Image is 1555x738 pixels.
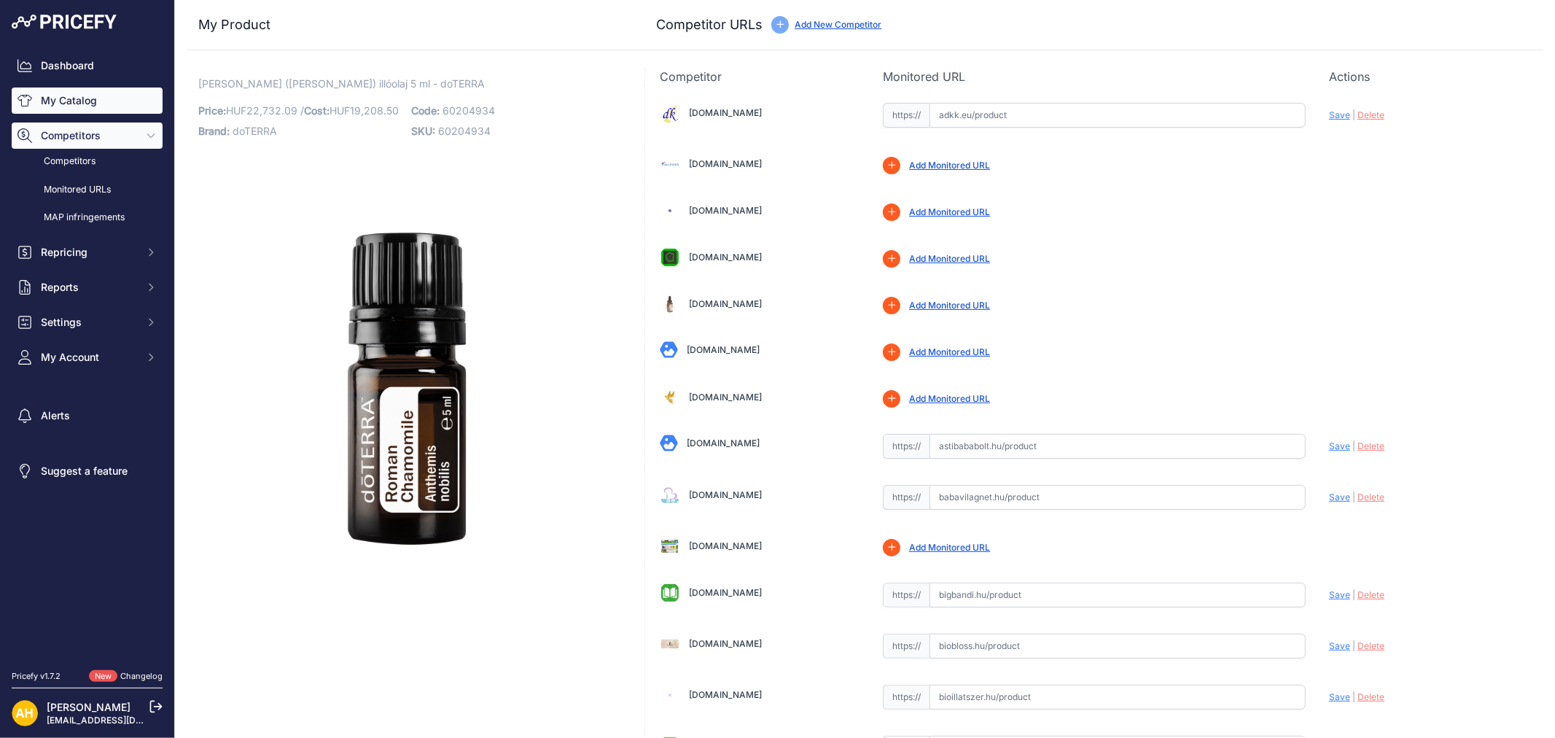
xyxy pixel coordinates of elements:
[930,103,1306,128] input: adkk.eu/product
[1329,589,1350,600] span: Save
[930,434,1306,459] input: astibababolt.hu/product
[1357,640,1384,651] span: Delete
[47,715,199,726] a: [EMAIL_ADDRESS][DOMAIN_NAME]
[1357,589,1384,600] span: Delete
[304,104,330,117] span: Cost:
[411,125,435,137] span: SKU:
[1329,691,1350,702] span: Save
[89,670,117,683] span: New
[12,123,163,149] button: Competitors
[1357,492,1384,502] span: Delete
[12,205,163,230] a: MAP infringements
[909,300,990,311] a: Add Monitored URL
[47,701,130,713] a: [PERSON_NAME]
[689,252,762,263] a: [DOMAIN_NAME]
[12,274,163,300] button: Reports
[12,458,163,484] a: Suggest a feature
[687,344,760,355] a: [DOMAIN_NAME]
[1352,440,1355,451] span: |
[12,403,163,429] a: Alerts
[883,434,930,459] span: https://
[883,685,930,710] span: https://
[1329,68,1529,85] p: Actions
[1357,109,1384,120] span: Delete
[41,128,136,143] span: Competitors
[883,103,930,128] span: https://
[883,68,1306,85] p: Monitored URL
[1329,440,1350,451] span: Save
[1329,492,1350,502] span: Save
[1352,691,1355,702] span: |
[350,104,399,117] span: 19,208.50
[12,53,163,79] a: Dashboard
[1357,440,1384,451] span: Delete
[909,160,990,171] a: Add Monitored URL
[12,88,163,114] a: My Catalog
[12,344,163,370] button: My Account
[1352,492,1355,502] span: |
[198,125,230,137] span: Brand:
[1352,109,1355,120] span: |
[1352,640,1355,651] span: |
[689,392,762,403] a: [DOMAIN_NAME]
[12,309,163,335] button: Settings
[930,685,1306,710] input: bioillatszer.hu/product
[198,101,402,121] p: HUF
[12,149,163,174] a: Competitors
[41,280,136,295] span: Reports
[930,634,1306,659] input: biobloss.hu/product
[1329,109,1350,120] span: Save
[689,158,762,169] a: [DOMAIN_NAME]
[198,15,615,35] h3: My Product
[689,298,762,309] a: [DOMAIN_NAME]
[12,670,61,683] div: Pricefy v1.7.2
[656,15,763,35] h3: Competitor URLs
[41,315,136,330] span: Settings
[12,239,163,265] button: Repricing
[687,438,760,448] a: [DOMAIN_NAME]
[198,104,226,117] span: Price:
[930,583,1306,607] input: bigbandi.hu/product
[689,540,762,551] a: [DOMAIN_NAME]
[411,104,440,117] span: Code:
[1352,589,1355,600] span: |
[909,346,990,357] a: Add Monitored URL
[233,125,277,137] span: doTERRA
[12,15,117,29] img: Pricefy Logo
[41,245,136,260] span: Repricing
[300,104,399,117] span: / HUF
[883,634,930,659] span: https://
[198,74,485,93] span: [PERSON_NAME] ([PERSON_NAME]) illóolaj 5 ml - doTERRA
[246,104,297,117] span: 22,732.09
[120,671,163,681] a: Changelog
[12,53,163,653] nav: Sidebar
[41,350,136,365] span: My Account
[689,205,762,216] a: [DOMAIN_NAME]
[1329,640,1350,651] span: Save
[909,542,990,553] a: Add Monitored URL
[689,107,762,118] a: [DOMAIN_NAME]
[909,206,990,217] a: Add Monitored URL
[883,583,930,607] span: https://
[660,68,860,85] p: Competitor
[689,689,762,700] a: [DOMAIN_NAME]
[909,253,990,264] a: Add Monitored URL
[689,587,762,598] a: [DOMAIN_NAME]
[1357,691,1384,702] span: Delete
[930,485,1306,510] input: babavilagnet.hu/product
[12,177,163,203] a: Monitored URLs
[689,489,762,500] a: [DOMAIN_NAME]
[883,485,930,510] span: https://
[443,104,495,117] span: 60204934
[689,638,762,649] a: [DOMAIN_NAME]
[438,125,491,137] span: 60204934
[909,393,990,404] a: Add Monitored URL
[795,19,881,30] a: Add New Competitor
